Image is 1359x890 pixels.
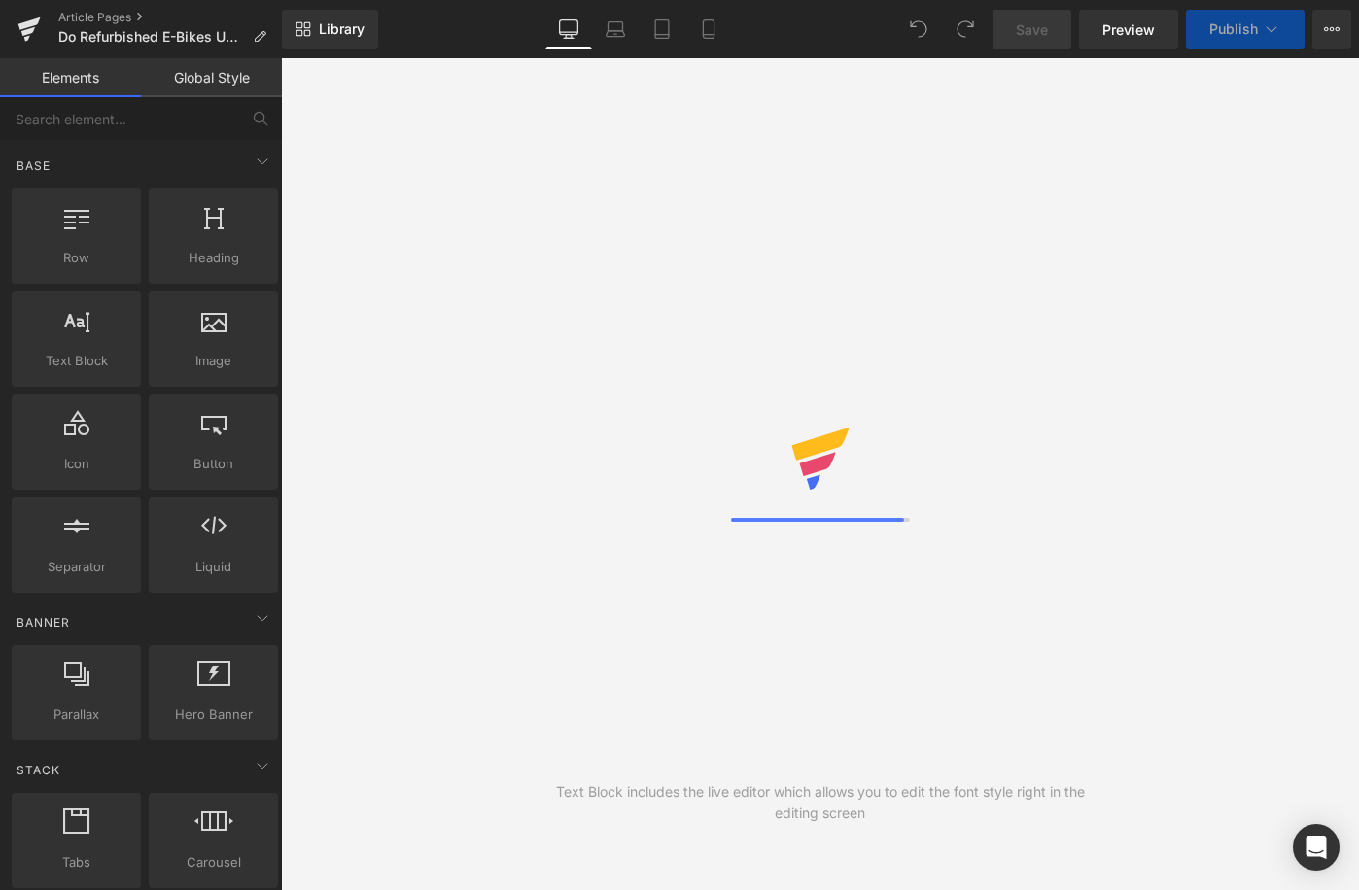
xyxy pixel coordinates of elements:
[1102,19,1155,40] span: Preview
[545,10,592,49] a: Desktop
[155,704,272,725] span: Hero Banner
[17,704,135,725] span: Parallax
[1209,21,1258,37] span: Publish
[58,10,282,25] a: Article Pages
[155,557,272,577] span: Liquid
[946,10,985,49] button: Redo
[1016,19,1048,40] span: Save
[15,761,62,779] span: Stack
[17,248,135,268] span: Row
[155,454,272,474] span: Button
[17,351,135,371] span: Text Block
[155,248,272,268] span: Heading
[685,10,732,49] a: Mobile
[17,852,135,873] span: Tabs
[550,781,1090,824] div: Text Block includes the live editor which allows you to edit the font style right in the editing ...
[155,852,272,873] span: Carousel
[15,156,52,175] span: Base
[1312,10,1351,49] button: More
[1186,10,1305,49] button: Publish
[899,10,938,49] button: Undo
[58,29,245,45] span: Do Refurbished E-Bikes Usually Include Inspection Reports?
[282,10,378,49] a: New Library
[1079,10,1178,49] a: Preview
[1293,824,1340,871] div: Open Intercom Messenger
[17,454,135,474] span: Icon
[155,351,272,371] span: Image
[17,557,135,577] span: Separator
[319,20,365,38] span: Library
[592,10,639,49] a: Laptop
[141,58,282,97] a: Global Style
[15,613,72,632] span: Banner
[639,10,685,49] a: Tablet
